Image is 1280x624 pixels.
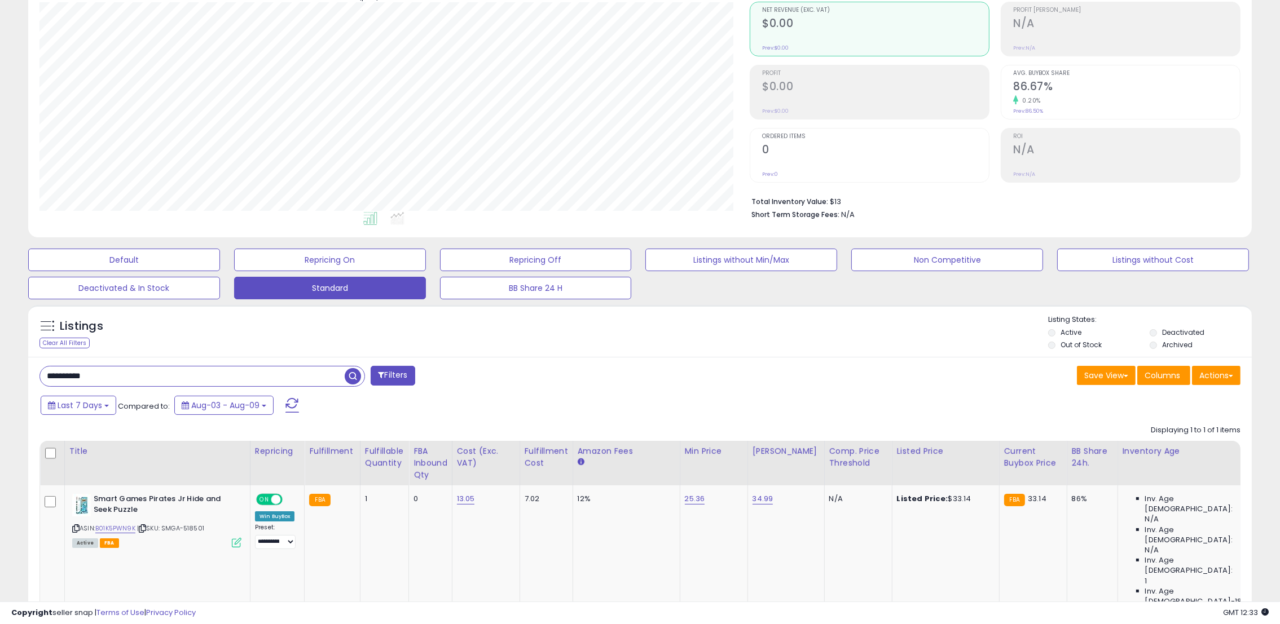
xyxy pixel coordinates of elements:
[1151,425,1241,436] div: Displaying 1 to 1 of 1 items
[1145,586,1248,607] span: Inv. Age [DEMOGRAPHIC_DATA]-180:
[137,524,204,533] span: | SKU: SMGA-518501
[1145,576,1147,586] span: 1
[234,277,426,299] button: Standard
[309,494,330,506] small: FBA
[39,338,90,348] div: Clear All Filters
[1028,493,1046,504] span: 33.14
[146,607,196,618] a: Privacy Policy
[1048,315,1252,325] p: Listing States:
[440,249,632,271] button: Repricing Off
[255,445,300,457] div: Repricing
[751,194,1232,207] li: $13
[41,396,116,415] button: Last 7 Days
[1137,366,1190,385] button: Columns
[1077,366,1136,385] button: Save View
[1013,70,1240,77] span: Avg. Buybox Share
[897,494,991,504] div: $33.14
[578,445,675,457] div: Amazon Fees
[371,366,415,386] button: Filters
[95,524,135,533] a: B01K5PWN9K
[1072,445,1113,469] div: BB Share 24h.
[1162,328,1204,337] label: Deactivated
[762,108,789,114] small: Prev: $0.00
[1004,445,1062,469] div: Current Buybox Price
[753,445,820,457] div: [PERSON_NAME]
[1013,45,1035,51] small: Prev: N/A
[1057,249,1249,271] button: Listings without Cost
[1145,525,1248,545] span: Inv. Age [DEMOGRAPHIC_DATA]:
[762,7,989,14] span: Net Revenue (Exc. VAT)
[309,445,355,457] div: Fulfillment
[762,80,989,95] h2: $0.00
[578,457,584,467] small: Amazon Fees.
[1061,340,1102,349] label: Out of Stock
[1145,494,1248,514] span: Inv. Age [DEMOGRAPHIC_DATA]:
[69,445,245,457] div: Title
[762,70,989,77] span: Profit
[100,538,119,548] span: FBA
[191,400,259,411] span: Aug-03 - Aug-09
[685,445,743,457] div: Min Price
[751,210,839,219] b: Short Term Storage Fees:
[897,445,995,457] div: Listed Price
[60,318,103,334] h5: Listings
[255,524,296,549] div: Preset:
[72,494,241,546] div: ASIN:
[11,608,196,618] div: seller snap | |
[762,17,989,32] h2: $0.00
[457,445,515,469] div: Cost (Exc. VAT)
[255,511,295,521] div: Win BuyBox
[174,396,274,415] button: Aug-03 - Aug-09
[1072,494,1109,504] div: 86%
[762,143,989,158] h2: 0
[762,171,778,178] small: Prev: 0
[751,197,828,206] b: Total Inventory Value:
[96,607,144,618] a: Terms of Use
[578,494,671,504] div: 12%
[440,277,632,299] button: BB Share 24 H
[1145,545,1159,555] span: N/A
[1162,340,1193,349] label: Archived
[897,493,948,504] b: Listed Price:
[257,495,271,504] span: ON
[525,445,568,469] div: Fulfillment Cost
[365,494,400,504] div: 1
[1061,328,1081,337] label: Active
[685,493,705,504] a: 25.36
[414,494,443,504] div: 0
[234,249,426,271] button: Repricing On
[1013,80,1240,95] h2: 86.67%
[11,607,52,618] strong: Copyright
[1145,514,1159,524] span: N/A
[1004,494,1025,506] small: FBA
[1145,555,1248,576] span: Inv. Age [DEMOGRAPHIC_DATA]:
[762,45,789,51] small: Prev: $0.00
[28,249,220,271] button: Default
[94,494,231,517] b: Smart Games Pirates Jr Hide and Seek Puzzle
[762,134,989,140] span: Ordered Items
[753,493,773,504] a: 34.99
[1013,134,1240,140] span: ROI
[457,493,475,504] a: 13.05
[72,538,98,548] span: All listings currently available for purchase on Amazon
[645,249,837,271] button: Listings without Min/Max
[851,249,1043,271] button: Non Competitive
[1013,143,1240,158] h2: N/A
[118,401,170,411] span: Compared to:
[841,209,855,220] span: N/A
[414,445,447,481] div: FBA inbound Qty
[1223,607,1269,618] span: 2025-08-18 12:33 GMT
[58,400,102,411] span: Last 7 Days
[1013,7,1240,14] span: Profit [PERSON_NAME]
[1013,17,1240,32] h2: N/A
[1013,171,1035,178] small: Prev: N/A
[829,494,883,504] div: N/A
[1123,445,1252,457] div: Inventory Age
[1013,108,1043,114] small: Prev: 86.50%
[1192,366,1241,385] button: Actions
[281,495,299,504] span: OFF
[72,494,91,516] img: 51qJzGadcJL._SL40_.jpg
[525,494,564,504] div: 7.02
[1145,370,1180,381] span: Columns
[829,445,887,469] div: Comp. Price Threshold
